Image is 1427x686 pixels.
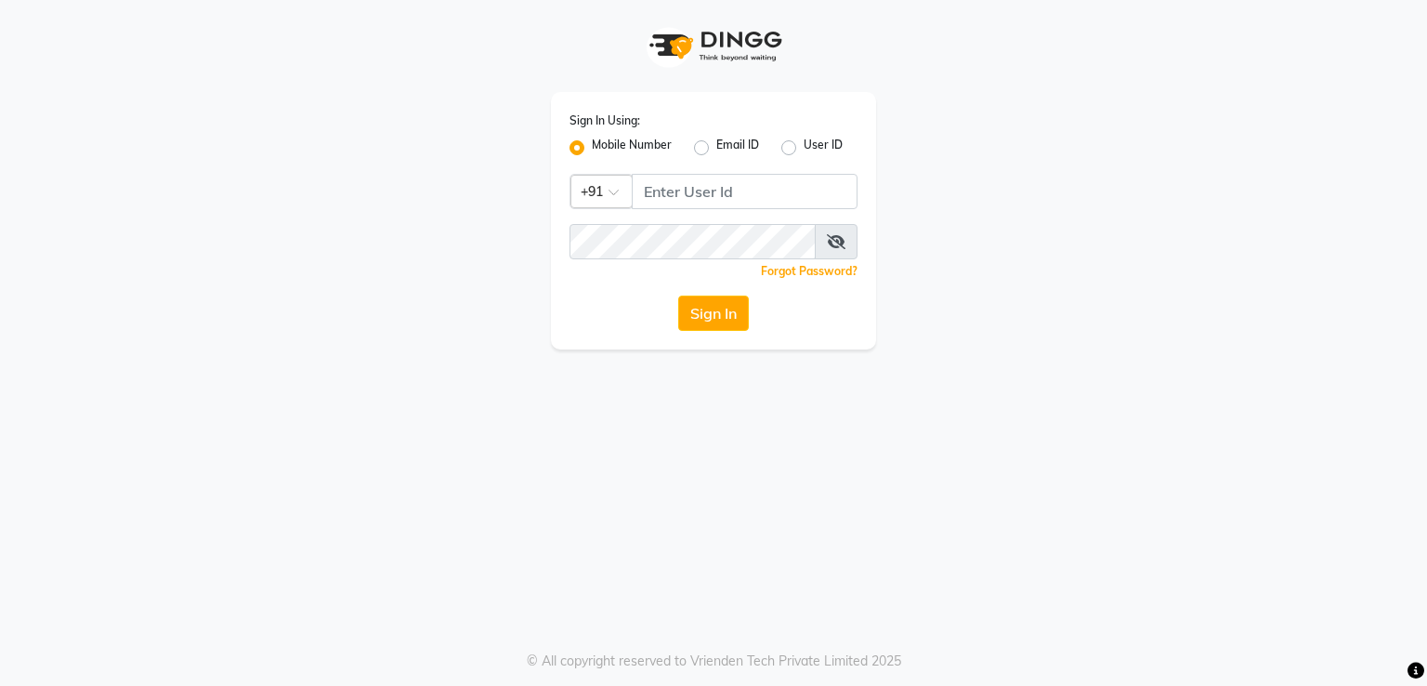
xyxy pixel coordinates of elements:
input: Username [569,224,816,259]
button: Sign In [678,296,749,331]
label: Sign In Using: [569,112,640,129]
a: Forgot Password? [761,264,858,278]
img: logo1.svg [639,19,788,73]
label: Email ID [716,137,759,159]
label: Mobile Number [592,137,672,159]
input: Username [632,174,858,209]
label: User ID [804,137,843,159]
